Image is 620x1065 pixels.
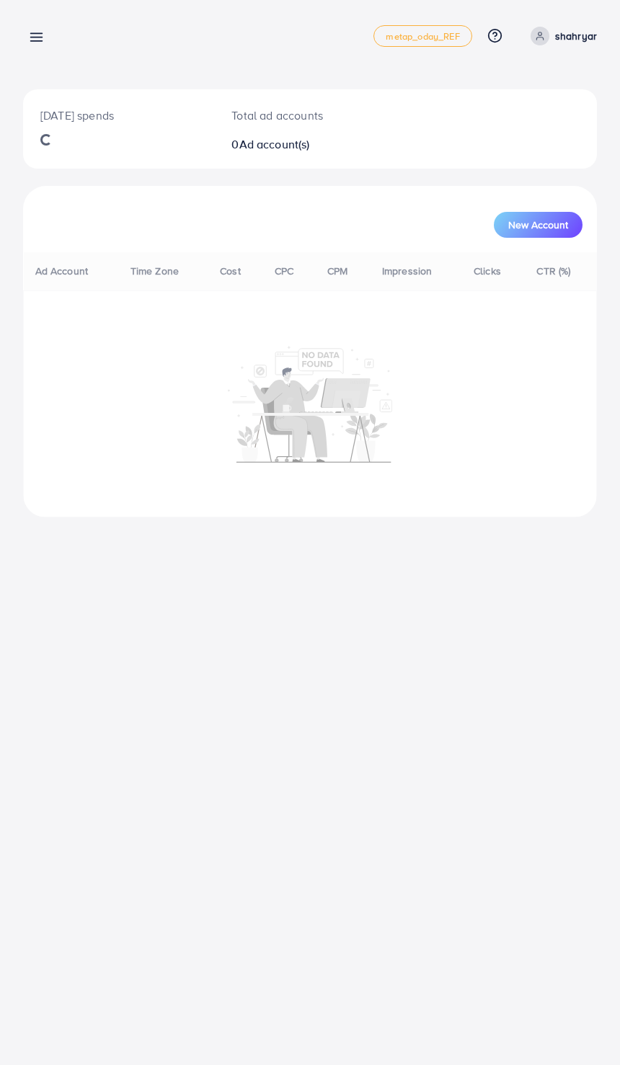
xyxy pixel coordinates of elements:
span: metap_oday_REF [386,32,459,41]
p: Total ad accounts [231,107,340,124]
h2: 0 [231,138,340,151]
p: [DATE] spends [40,107,197,124]
p: shahryar [555,27,597,45]
a: shahryar [525,27,597,45]
a: metap_oday_REF [373,25,471,47]
span: Ad account(s) [239,136,310,152]
button: New Account [494,212,583,238]
span: New Account [508,220,568,230]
